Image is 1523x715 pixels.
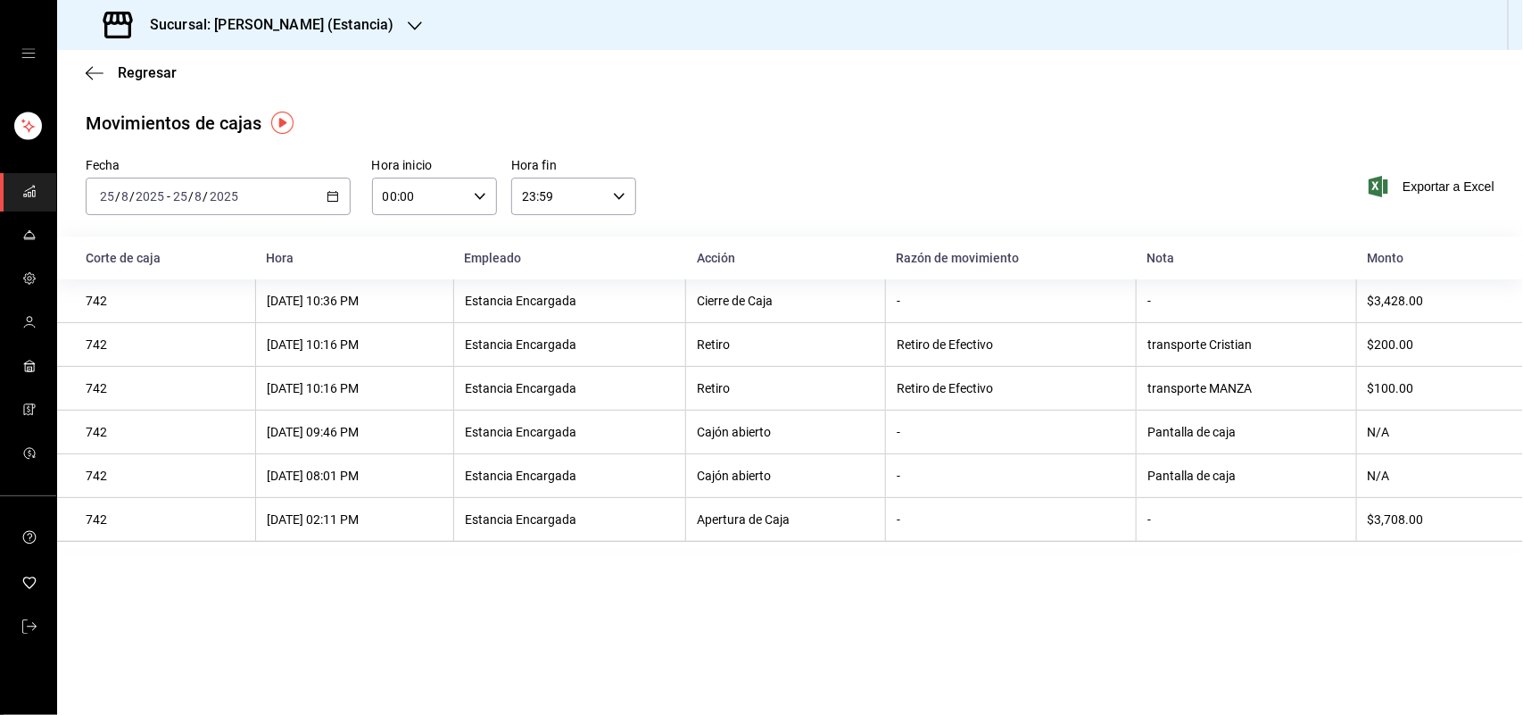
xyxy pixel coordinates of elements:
div: Cajón abierto [697,425,874,439]
th: Razón de movimiento [886,237,1137,279]
div: [DATE] 10:36 PM [267,294,443,308]
label: Hora fin [511,160,636,172]
input: -- [172,189,188,204]
div: $100.00 [1368,381,1494,395]
div: Cierre de Caja [697,294,874,308]
div: Retiro [697,381,874,395]
div: Pantalla de caja [1147,469,1345,483]
div: [DATE] 02:11 PM [267,512,443,527]
div: [DATE] 08:01 PM [267,469,443,483]
th: Corte de caja [57,237,255,279]
div: Estancia Encargada [465,469,675,483]
button: Regresar [86,64,177,81]
div: 742 [86,294,244,308]
div: Estancia Encargada [465,381,675,395]
div: Retiro de Efectivo [897,337,1125,352]
span: / [188,189,194,204]
div: N/A [1368,425,1494,439]
div: $200.00 [1368,337,1494,352]
span: - [167,189,170,204]
span: / [115,189,120,204]
th: Nota [1137,237,1356,279]
span: / [203,189,209,204]
th: Monto [1356,237,1523,279]
div: 742 [86,337,244,352]
div: Pantalla de caja [1147,425,1345,439]
div: Movimientos de cajas [86,110,262,137]
h3: Sucursal: [PERSON_NAME] (Estancia) [136,14,393,36]
div: [DATE] 10:16 PM [267,337,443,352]
div: 742 [86,469,244,483]
th: Acción [686,237,886,279]
div: - [897,425,1125,439]
div: - [1147,512,1345,527]
input: ---- [209,189,239,204]
span: / [129,189,135,204]
div: transporte MANZA [1147,381,1345,395]
div: $3,428.00 [1368,294,1494,308]
div: - [1147,294,1345,308]
div: 742 [86,512,244,527]
th: Hora [255,237,453,279]
th: Empleado [453,237,685,279]
div: Estancia Encargada [465,294,675,308]
div: Retiro [697,337,874,352]
span: Regresar [118,64,177,81]
div: Estancia Encargada [465,512,675,527]
div: [DATE] 09:46 PM [267,425,443,439]
div: 742 [86,425,244,439]
div: Retiro de Efectivo [897,381,1125,395]
button: Exportar a Excel [1372,176,1494,197]
div: Estancia Encargada [465,425,675,439]
div: 742 [86,381,244,395]
div: - [897,512,1125,527]
div: [DATE] 10:16 PM [267,381,443,395]
div: - [897,469,1125,483]
img: Tooltip marker [271,112,294,134]
div: Cajón abierto [697,469,874,483]
div: Estancia Encargada [465,337,675,352]
button: open drawer [21,46,36,61]
input: -- [99,189,115,204]
input: -- [195,189,203,204]
div: N/A [1368,469,1494,483]
div: - [897,294,1125,308]
label: Hora inicio [372,160,497,172]
div: Apertura de Caja [697,512,874,527]
label: Fecha [86,160,351,172]
div: $3,708.00 [1368,512,1494,527]
input: -- [120,189,129,204]
input: ---- [135,189,165,204]
div: transporte Cristian [1147,337,1345,352]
